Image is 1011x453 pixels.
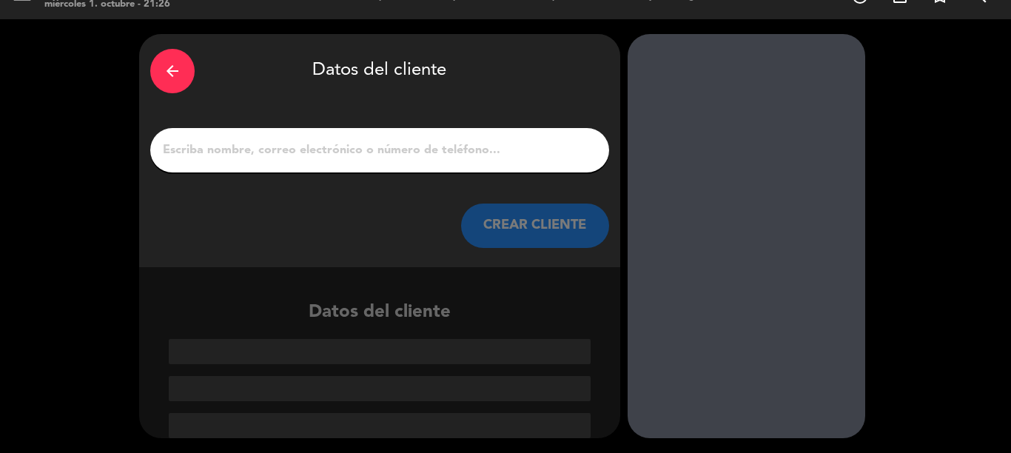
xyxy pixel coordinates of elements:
[150,45,609,97] div: Datos del cliente
[161,140,598,161] input: Escriba nombre, correo electrónico o número de teléfono...
[461,204,609,248] button: CREAR CLIENTE
[164,62,181,80] i: arrow_back
[139,298,620,438] div: Datos del cliente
